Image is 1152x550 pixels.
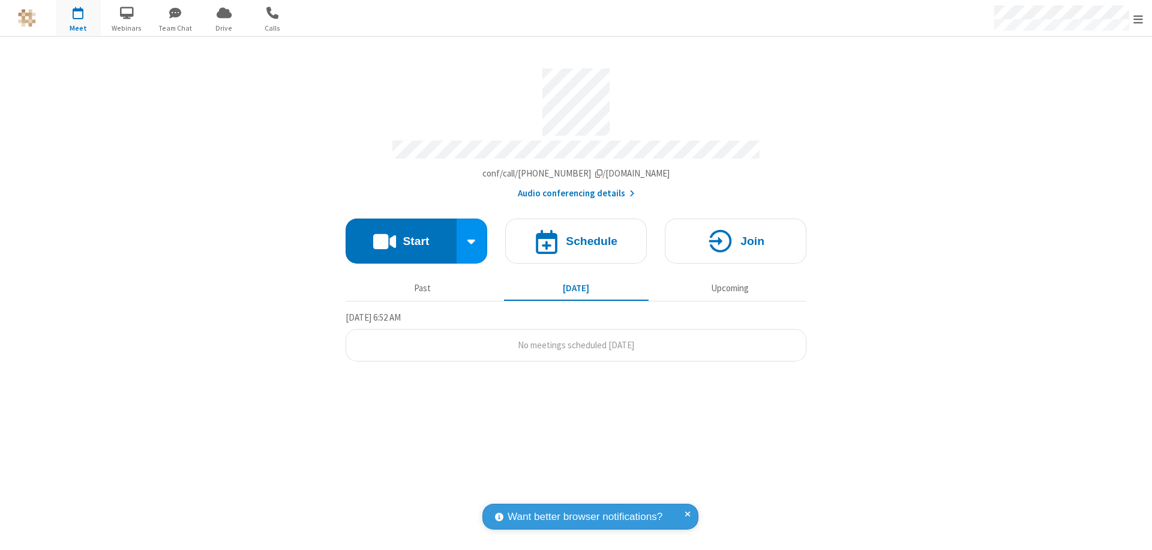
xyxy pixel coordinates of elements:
[505,219,647,264] button: Schedule
[350,277,495,300] button: Past
[504,277,649,300] button: [DATE]
[250,23,295,34] span: Calls
[346,310,806,362] section: Today's Meetings
[740,235,764,247] h4: Join
[665,219,806,264] button: Join
[346,59,806,201] section: Account details
[104,23,149,34] span: Webinars
[153,23,198,34] span: Team Chat
[403,235,429,247] h4: Start
[566,235,617,247] h4: Schedule
[508,509,662,525] span: Want better browser notifications?
[346,219,457,264] button: Start
[482,168,670,179] span: Copy my meeting room link
[482,167,670,181] button: Copy my meeting room linkCopy my meeting room link
[346,312,401,323] span: [DATE] 6:52 AM
[18,9,36,27] img: QA Selenium DO NOT DELETE OR CHANGE
[658,277,802,300] button: Upcoming
[56,23,101,34] span: Meet
[518,187,635,201] button: Audio conferencing details
[457,219,488,264] div: Start conference options
[202,23,247,34] span: Drive
[518,339,634,351] span: No meetings scheduled [DATE]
